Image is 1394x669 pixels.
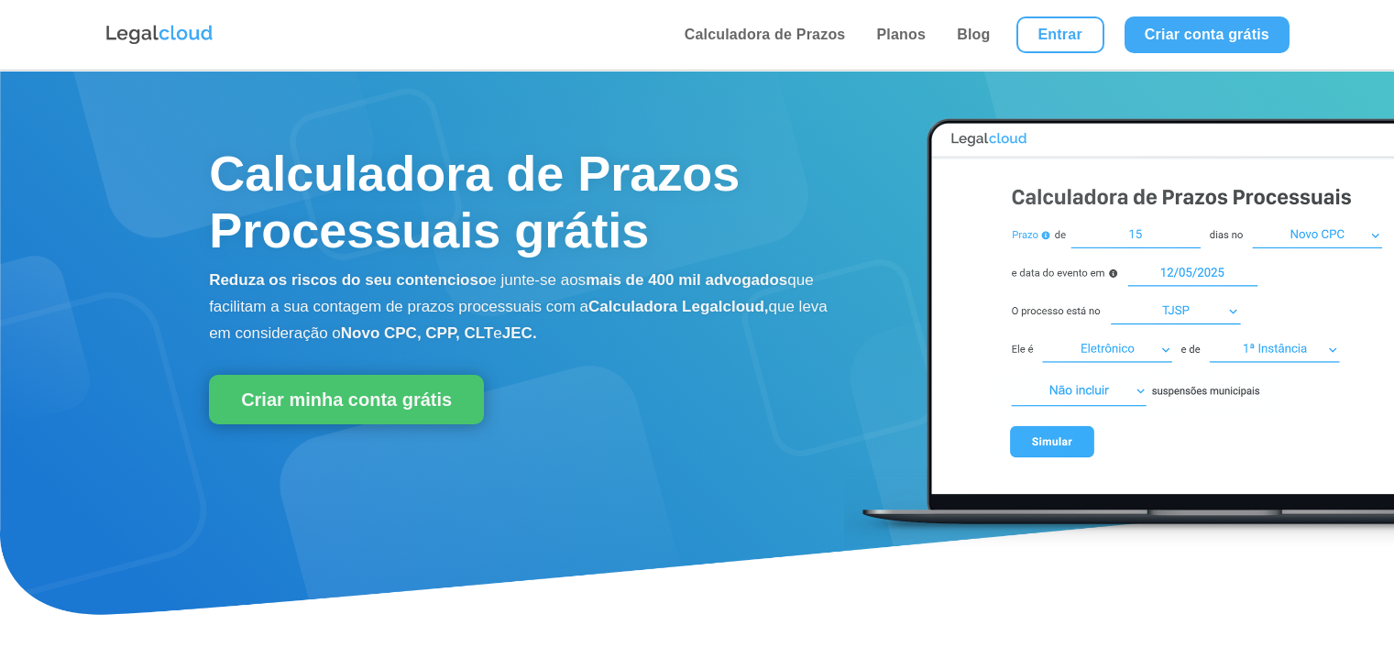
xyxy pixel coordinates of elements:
a: Criar minha conta grátis [209,375,484,424]
span: Calculadora de Prazos Processuais grátis [209,146,740,258]
b: Calculadora Legalcloud, [588,298,769,315]
b: JEC. [502,324,537,342]
a: Entrar [1016,16,1104,53]
b: Reduza os riscos do seu contencioso [209,271,488,289]
b: Novo CPC, CPP, CLT [341,324,494,342]
p: e junte-se aos que facilitam a sua contagem de prazos processuais com a que leva em consideração o e [209,268,836,346]
img: Logo da Legalcloud [104,23,214,47]
a: Criar conta grátis [1125,16,1290,53]
a: Calculadora de Prazos Processuais Legalcloud [844,536,1394,552]
img: Calculadora de Prazos Processuais Legalcloud [844,99,1394,549]
b: mais de 400 mil advogados [586,271,787,289]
